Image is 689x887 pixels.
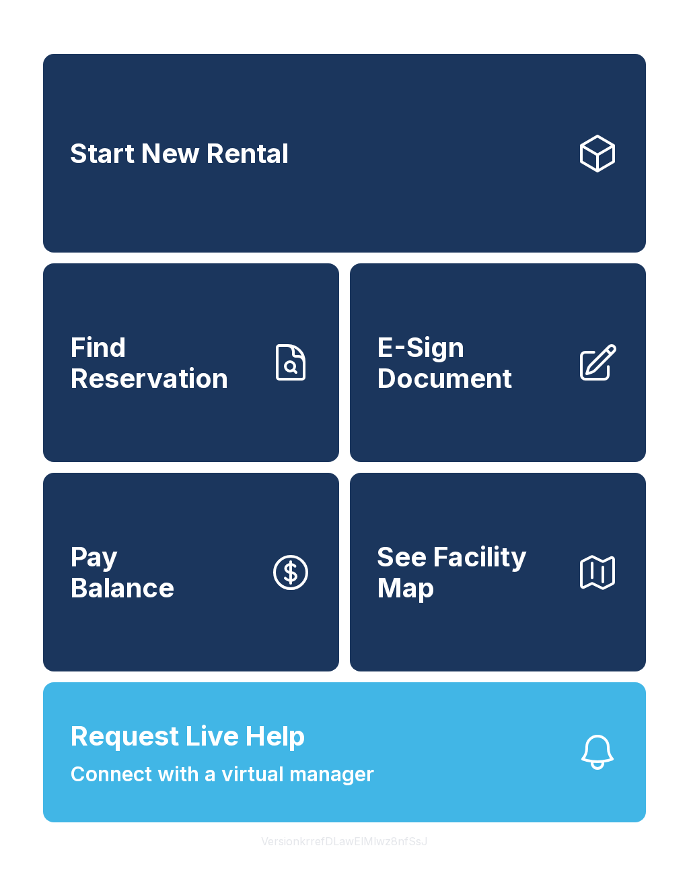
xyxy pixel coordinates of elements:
[377,332,565,393] span: E-Sign Document
[43,263,339,462] a: Find Reservation
[43,54,646,253] a: Start New Rental
[250,822,439,860] button: VersionkrrefDLawElMlwz8nfSsJ
[43,473,339,671] button: PayBalance
[70,541,174,603] span: Pay Balance
[70,716,305,756] span: Request Live Help
[70,759,374,789] span: Connect with a virtual manager
[70,332,258,393] span: Find Reservation
[350,473,646,671] button: See Facility Map
[70,138,289,169] span: Start New Rental
[43,682,646,822] button: Request Live HelpConnect with a virtual manager
[377,541,565,603] span: See Facility Map
[350,263,646,462] a: E-Sign Document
